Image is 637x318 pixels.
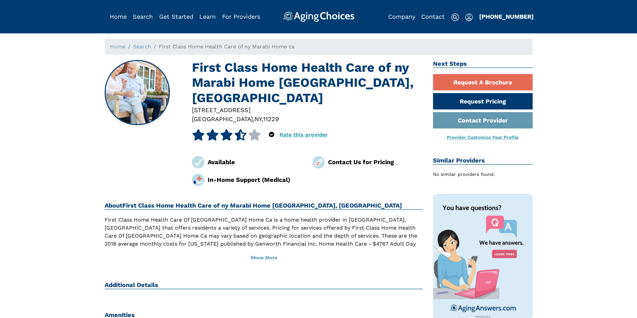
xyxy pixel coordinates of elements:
[433,171,533,178] div: No similar providers found.
[280,131,328,138] a: Rate this provider
[451,13,459,21] img: search-icon.svg
[433,157,533,165] h2: Similar Providers
[208,157,303,167] div: Available
[479,13,534,20] a: [PHONE_NUMBER]
[421,13,445,20] a: Contact
[388,13,415,20] a: Company
[133,11,153,22] div: Popover trigger
[433,112,533,128] a: Contact Provider
[465,11,473,22] div: Popover trigger
[269,129,274,140] div: Popover trigger
[192,60,423,105] h1: First Class Home Health Care of ny Marabi Home [GEOGRAPHIC_DATA], [GEOGRAPHIC_DATA]
[105,202,423,210] h2: About First Class Home Health Care of ny Marabi Home [GEOGRAPHIC_DATA], [GEOGRAPHIC_DATA]
[105,251,423,265] button: Show More
[433,74,533,90] a: Request A Brochure
[192,115,253,122] span: [GEOGRAPHIC_DATA]
[253,115,254,122] span: ,
[105,216,423,272] p: First Class Home Health Care Of [GEOGRAPHIC_DATA] Home Ca is a home health provider in [GEOGRAPHI...
[433,60,533,68] h2: Next Steps
[328,157,423,167] div: Contact Us for Pricing
[447,134,519,140] a: Provider Customize Your Profile
[105,61,169,125] img: First Class Home Health Care of ny Marabi Home ca, Brooklyn NY
[133,13,153,20] a: Search
[192,105,423,114] div: [STREET_ADDRESS]
[199,13,216,20] a: Learn
[283,11,354,22] img: AgingChoices
[110,43,125,50] a: Home
[133,43,151,50] a: Search
[254,115,261,122] span: NY
[105,281,423,289] h2: Additional Details
[465,13,473,21] img: user-icon.svg
[433,93,533,109] a: Request Pricing
[261,115,263,122] span: ,
[110,13,127,20] a: Home
[263,114,279,123] div: 11229
[105,39,533,55] nav: breadcrumb
[208,175,303,184] div: In-Home Support (Medical)
[222,13,260,20] a: For Providers
[159,43,295,50] span: First Class Home Health Care of ny Marabi Home ca
[159,13,193,20] a: Get Started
